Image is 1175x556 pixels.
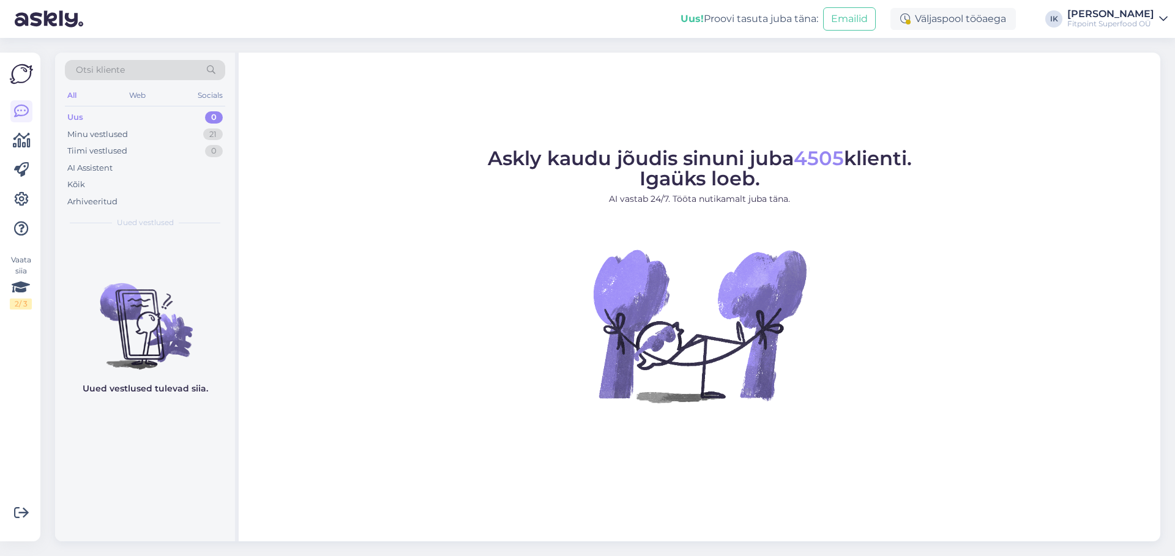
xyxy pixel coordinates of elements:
[67,162,113,174] div: AI Assistent
[823,7,876,31] button: Emailid
[67,145,127,157] div: Tiimi vestlused
[67,179,85,191] div: Kõik
[1067,19,1154,29] div: Fitpoint Superfood OÜ
[681,13,704,24] b: Uus!
[127,87,148,103] div: Web
[76,64,125,76] span: Otsi kliente
[67,111,83,124] div: Uus
[67,128,128,141] div: Minu vestlused
[1045,10,1062,28] div: IK
[10,254,32,310] div: Vaata siia
[1067,9,1154,19] div: [PERSON_NAME]
[117,217,174,228] span: Uued vestlused
[10,298,32,310] div: 2 / 3
[83,382,208,395] p: Uued vestlused tulevad siia.
[65,87,79,103] div: All
[67,196,117,208] div: Arhiveeritud
[794,146,844,170] span: 4505
[1067,9,1168,29] a: [PERSON_NAME]Fitpoint Superfood OÜ
[205,111,223,124] div: 0
[488,146,912,190] span: Askly kaudu jõudis sinuni juba klienti. Igaüks loeb.
[488,193,912,206] p: AI vastab 24/7. Tööta nutikamalt juba täna.
[203,128,223,141] div: 21
[205,145,223,157] div: 0
[589,215,810,436] img: No Chat active
[890,8,1016,30] div: Väljaspool tööaega
[681,12,818,26] div: Proovi tasuta juba täna:
[10,62,33,86] img: Askly Logo
[55,261,235,371] img: No chats
[195,87,225,103] div: Socials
